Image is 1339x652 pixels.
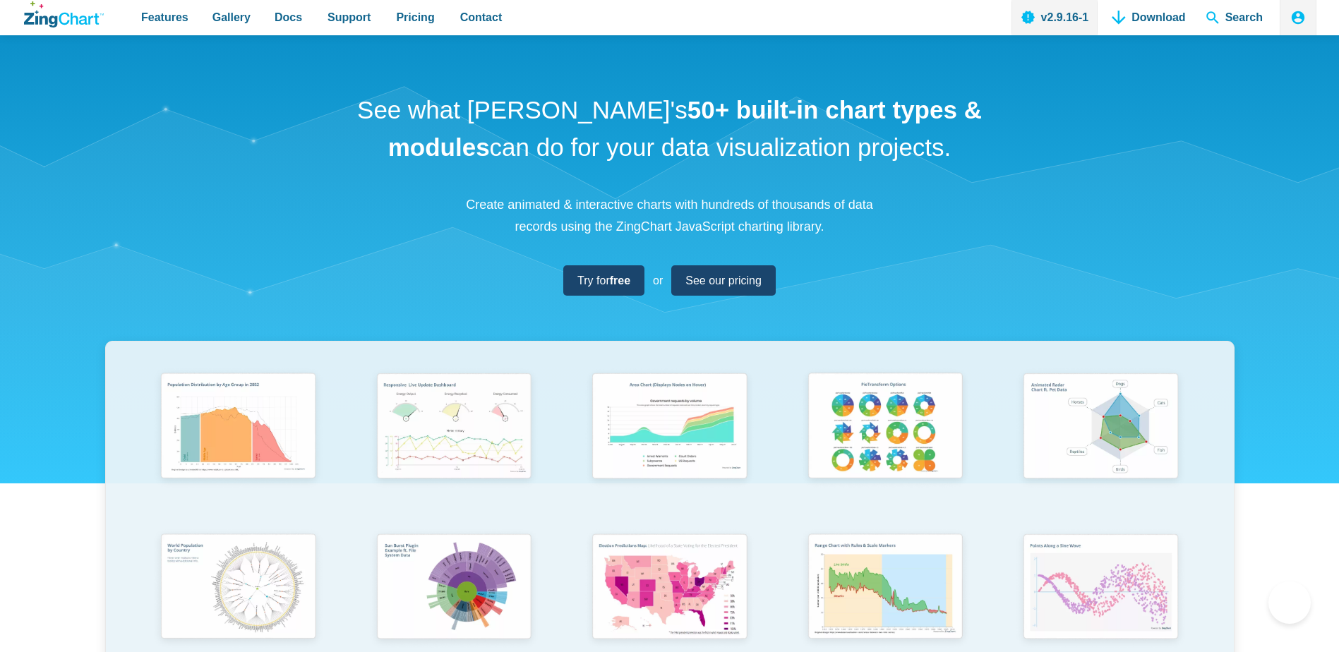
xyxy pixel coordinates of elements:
[212,8,251,27] span: Gallery
[460,8,503,27] span: Contact
[328,8,371,27] span: Support
[368,366,540,489] img: Responsive Live Update Dashboard
[562,366,778,526] a: Area Chart (Displays Nodes on Hover)
[799,366,971,489] img: Pie Transform Options
[388,96,982,161] strong: 50+ built-in chart types & modules
[577,271,630,290] span: Try for
[275,8,302,27] span: Docs
[458,194,882,237] p: Create animated & interactive charts with hundreds of thousands of data records using the ZingCha...
[1014,366,1187,489] img: Animated Radar Chart ft. Pet Data
[141,8,188,27] span: Features
[152,366,324,489] img: Population Distribution by Age Group in 2052
[610,274,630,286] strong: free
[993,366,1209,526] a: Animated Radar Chart ft. Pet Data
[799,527,971,651] img: Range Chart with Rultes & Scale Markers
[131,366,347,526] a: Population Distribution by Age Group in 2052
[653,271,663,290] span: or
[1268,581,1311,624] iframe: Toggle Customer Support
[671,265,776,296] a: See our pricing
[352,92,987,166] h1: See what [PERSON_NAME]'s can do for your data visualization projects.
[396,8,434,27] span: Pricing
[1014,527,1187,650] img: Points Along a Sine Wave
[777,366,993,526] a: Pie Transform Options
[583,366,755,489] img: Area Chart (Displays Nodes on Hover)
[583,527,755,650] img: Election Predictions Map
[346,366,562,526] a: Responsive Live Update Dashboard
[152,527,324,651] img: World Population by Country
[368,527,540,650] img: Sun Burst Plugin Example ft. File System Data
[685,271,762,290] span: See our pricing
[24,1,104,28] a: ZingChart Logo. Click to return to the homepage
[563,265,644,296] a: Try forfree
